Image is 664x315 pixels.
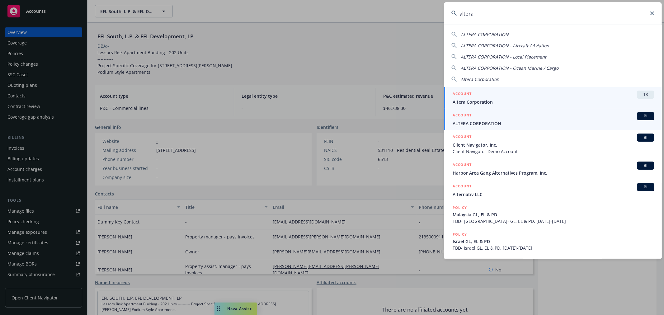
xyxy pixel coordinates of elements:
[639,184,652,190] span: BI
[453,205,467,211] h5: POLICY
[453,191,654,198] span: Alternativ LLC
[453,112,472,120] h5: ACCOUNT
[444,2,662,25] input: Search...
[461,54,546,60] span: ALTERA CORPORATION - Local Placement
[639,113,652,119] span: BI
[453,142,654,148] span: Client Navigator, Inc.
[639,92,652,97] span: TR
[461,31,509,37] span: ALTERA CORPORATION
[444,130,662,158] a: ACCOUNTBIClient Navigator, Inc.Client Navigator Demo Account
[444,255,662,281] a: POLICY
[453,258,467,264] h5: POLICY
[453,148,654,155] span: Client Navigator Demo Account
[444,228,662,255] a: POLICYIsrael GL, EL & PDTBD- Israel GL, EL & PD, [DATE]-[DATE]
[453,211,654,218] span: Malaysia GL, EL & PD
[453,99,654,105] span: Altera Corporation
[461,43,549,49] span: ALTERA CORPORATION - Aircraft / Aviation
[453,91,472,98] h5: ACCOUNT
[453,170,654,176] span: Harbor Area Gang Alternatives Program, Inc.
[639,163,652,168] span: BI
[444,158,662,180] a: ACCOUNTBIHarbor Area Gang Alternatives Program, Inc.
[453,162,472,169] h5: ACCOUNT
[444,87,662,109] a: ACCOUNTTRAltera Corporation
[453,134,472,141] h5: ACCOUNT
[461,65,558,71] span: ALTERA CORPORATION - Ocean Marine / Cargo
[453,120,654,127] span: ALTERA CORPORATION
[453,245,654,251] span: TBD- Israel GL, EL & PD, [DATE]-[DATE]
[453,231,467,237] h5: POLICY
[444,180,662,201] a: ACCOUNTBIAlternativ LLC
[453,238,654,245] span: Israel GL, EL & PD
[444,201,662,228] a: POLICYMalaysia GL, EL & PDTBD- [GEOGRAPHIC_DATA]- GL, EL & PD, [DATE]-[DATE]
[453,183,472,190] h5: ACCOUNT
[461,76,499,82] span: Altera Corporation
[639,135,652,140] span: BI
[444,109,662,130] a: ACCOUNTBIALTERA CORPORATION
[453,218,654,224] span: TBD- [GEOGRAPHIC_DATA]- GL, EL & PD, [DATE]-[DATE]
